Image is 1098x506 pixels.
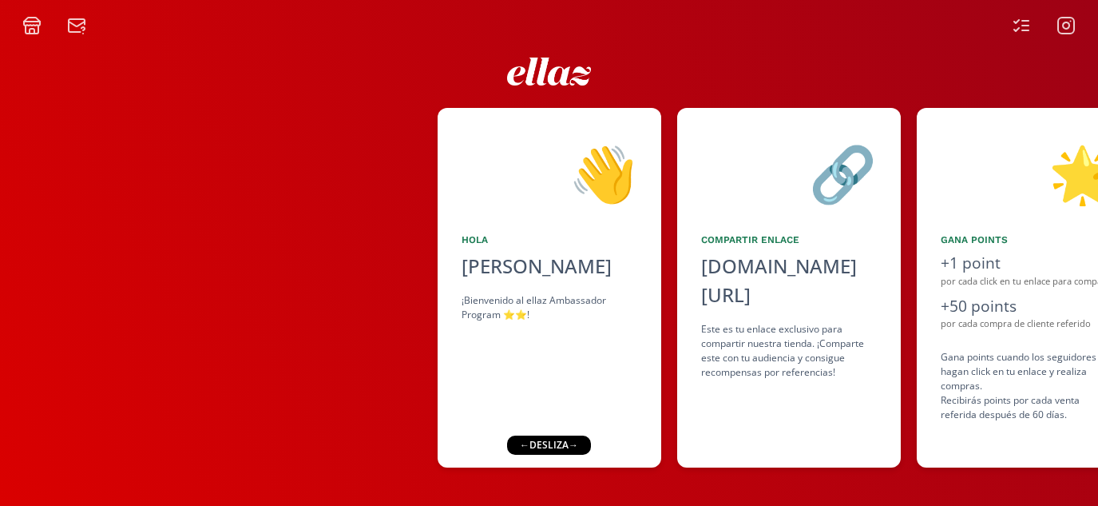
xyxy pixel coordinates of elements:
[701,252,877,309] div: [DOMAIN_NAME][URL]
[701,322,877,380] div: Este es tu enlace exclusivo para compartir nuestra tienda. ¡Comparte este con tu audiencia y cons...
[507,58,591,86] img: ew9eVGDHp6dD
[701,233,877,247] div: Compartir Enlace
[701,132,877,213] div: 🔗
[462,233,637,247] div: Hola
[462,252,637,281] div: [PERSON_NAME]
[462,293,637,322] div: ¡Bienvenido al ellaz Ambassador Program ⭐️⭐️!
[507,436,591,455] div: ← desliza →
[462,132,637,213] div: 👋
